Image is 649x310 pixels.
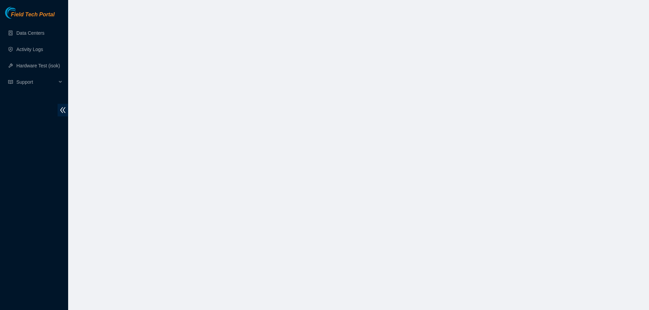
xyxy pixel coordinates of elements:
[8,80,13,84] span: read
[5,7,34,19] img: Akamai Technologies
[5,12,55,21] a: Akamai TechnologiesField Tech Portal
[11,12,55,18] span: Field Tech Portal
[16,63,60,68] a: Hardware Test (isok)
[16,47,43,52] a: Activity Logs
[16,75,57,89] span: Support
[16,30,44,36] a: Data Centers
[58,104,68,116] span: double-left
